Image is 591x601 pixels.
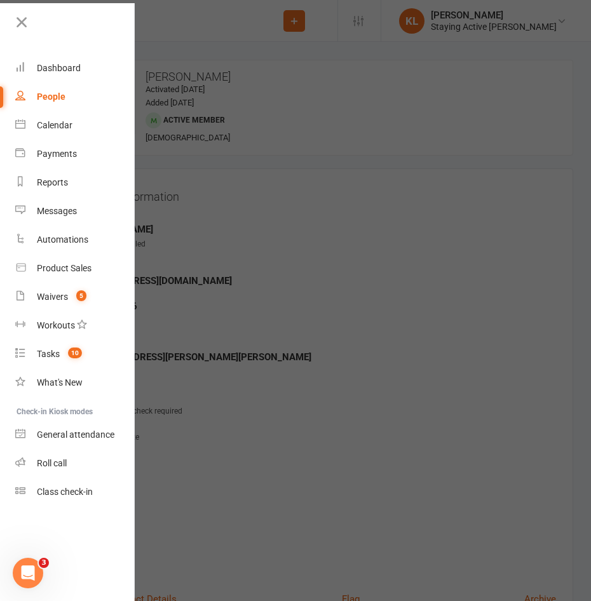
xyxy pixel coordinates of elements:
span: 5 [76,290,86,301]
div: People [37,91,65,102]
div: Class check-in [37,487,93,497]
a: Messages [15,197,135,226]
a: Tasks 10 [15,340,135,368]
a: Reports [15,168,135,197]
div: Roll call [37,458,67,468]
div: What's New [37,377,83,388]
div: Waivers [37,292,68,302]
div: Payments [37,149,77,159]
div: Workouts [37,320,75,330]
div: Automations [37,234,88,245]
a: Class kiosk mode [15,478,135,506]
div: Product Sales [37,263,92,273]
a: Workouts [15,311,135,340]
a: People [15,83,135,111]
div: Tasks [37,349,60,359]
div: Messages [37,206,77,216]
div: Reports [37,177,68,187]
a: Automations [15,226,135,254]
a: Dashboard [15,54,135,83]
a: Waivers 5 [15,283,135,311]
div: Calendar [37,120,72,130]
a: Roll call [15,449,135,478]
a: Payments [15,140,135,168]
iframe: Intercom live chat [13,558,43,588]
span: 10 [68,348,82,358]
a: General attendance kiosk mode [15,421,135,449]
div: General attendance [37,429,114,440]
a: Product Sales [15,254,135,283]
div: Dashboard [37,63,81,73]
a: Calendar [15,111,135,140]
a: What's New [15,368,135,397]
span: 3 [39,558,49,568]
